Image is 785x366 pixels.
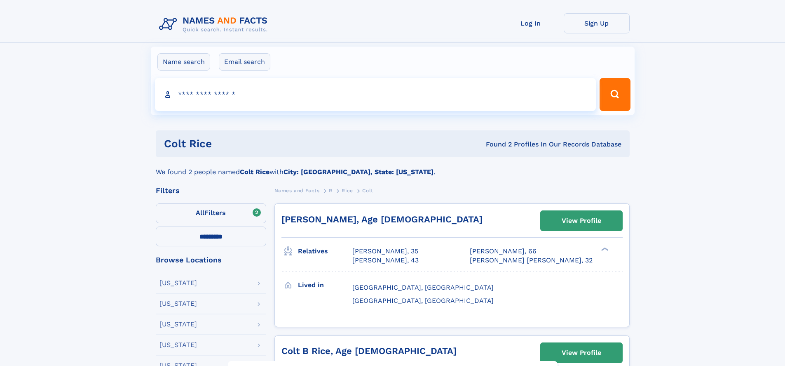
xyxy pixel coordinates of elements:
button: Search Button [600,78,630,111]
a: Names and Facts [274,185,320,196]
b: Colt Rice [240,168,269,176]
img: Logo Names and Facts [156,13,274,35]
div: Found 2 Profiles In Our Records Database [349,140,621,149]
span: Rice [342,188,353,194]
span: [GEOGRAPHIC_DATA], [GEOGRAPHIC_DATA] [352,297,494,305]
div: Browse Locations [156,256,266,264]
a: View Profile [541,211,622,231]
span: [GEOGRAPHIC_DATA], [GEOGRAPHIC_DATA] [352,283,494,291]
a: [PERSON_NAME], 66 [470,247,537,256]
h1: Colt Rice [164,139,349,149]
div: View Profile [562,343,601,362]
label: Filters [156,203,266,223]
a: [PERSON_NAME], 43 [352,256,419,265]
div: [US_STATE] [159,342,197,348]
span: R [329,188,333,194]
b: City: [GEOGRAPHIC_DATA], State: [US_STATE] [284,168,434,176]
div: View Profile [562,211,601,230]
a: [PERSON_NAME], 35 [352,247,418,256]
label: Email search [219,53,270,71]
div: [US_STATE] [159,300,197,307]
a: View Profile [541,343,622,363]
a: Log In [498,13,564,33]
input: search input [155,78,596,111]
span: Colt [362,188,373,194]
label: Name search [157,53,210,71]
a: [PERSON_NAME], Age [DEMOGRAPHIC_DATA] [281,214,483,224]
a: Colt B Rice, Age [DEMOGRAPHIC_DATA] [281,346,457,356]
h3: Lived in [298,278,352,292]
a: [PERSON_NAME] [PERSON_NAME], 32 [470,256,593,265]
div: [US_STATE] [159,280,197,286]
div: Filters [156,187,266,194]
span: All [196,209,204,217]
a: R [329,185,333,196]
div: We found 2 people named with . [156,157,630,177]
div: ❯ [599,247,609,252]
a: Sign Up [564,13,630,33]
h3: Relatives [298,244,352,258]
a: Rice [342,185,353,196]
div: [US_STATE] [159,321,197,328]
